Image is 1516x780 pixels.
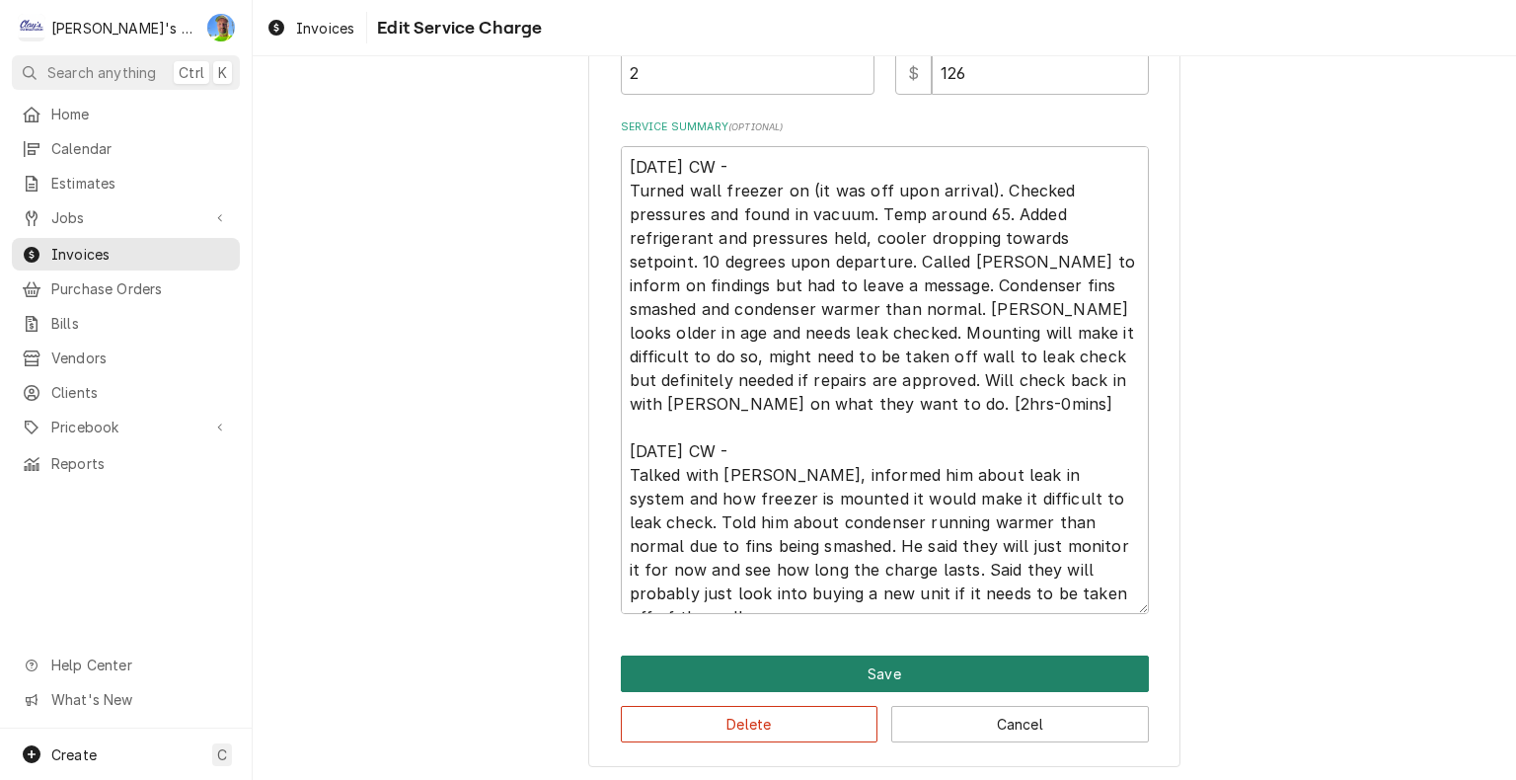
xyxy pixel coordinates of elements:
[12,132,240,165] a: Calendar
[12,238,240,271] a: Invoices
[12,98,240,130] a: Home
[218,62,227,83] span: K
[621,119,1149,135] label: Service Summary
[51,417,200,437] span: Pricebook
[51,18,196,39] div: [PERSON_NAME]'s Refrigeration
[51,278,230,299] span: Purchase Orders
[621,656,1149,692] div: Button Group Row
[12,167,240,199] a: Estimates
[12,55,240,90] button: Search anythingCtrlK
[207,14,235,41] div: GA
[621,656,1149,692] button: Save
[207,14,235,41] div: Greg Austin's Avatar
[895,51,932,95] div: $
[621,119,1149,614] div: Service Summary
[51,382,230,403] span: Clients
[18,14,45,41] div: C
[12,342,240,374] a: Vendors
[12,447,240,480] a: Reports
[621,25,874,95] div: [object Object]
[296,18,354,39] span: Invoices
[51,655,228,675] span: Help Center
[51,689,228,710] span: What's New
[51,173,230,194] span: Estimates
[51,313,230,334] span: Bills
[51,746,97,763] span: Create
[12,307,240,340] a: Bills
[621,146,1149,614] textarea: [DATE] CW - Turned wall freezer on (it was off upon arrival). Checked pressures and found in vacu...
[12,683,240,716] a: Go to What's New
[891,706,1149,742] button: Cancel
[179,62,204,83] span: Ctrl
[259,12,362,44] a: Invoices
[621,692,1149,742] div: Button Group Row
[51,244,230,265] span: Invoices
[51,453,230,474] span: Reports
[18,14,45,41] div: Clay's Refrigeration's Avatar
[47,62,156,83] span: Search anything
[51,104,230,124] span: Home
[12,201,240,234] a: Go to Jobs
[371,15,542,41] span: Edit Service Charge
[621,656,1149,742] div: Button Group
[51,138,230,159] span: Calendar
[12,376,240,409] a: Clients
[12,411,240,443] a: Go to Pricebook
[51,207,200,228] span: Jobs
[12,649,240,681] a: Go to Help Center
[51,348,230,368] span: Vendors
[12,273,240,305] a: Purchase Orders
[621,706,878,742] button: Delete
[895,25,1149,95] div: [object Object]
[728,121,784,132] span: ( optional )
[217,744,227,765] span: C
